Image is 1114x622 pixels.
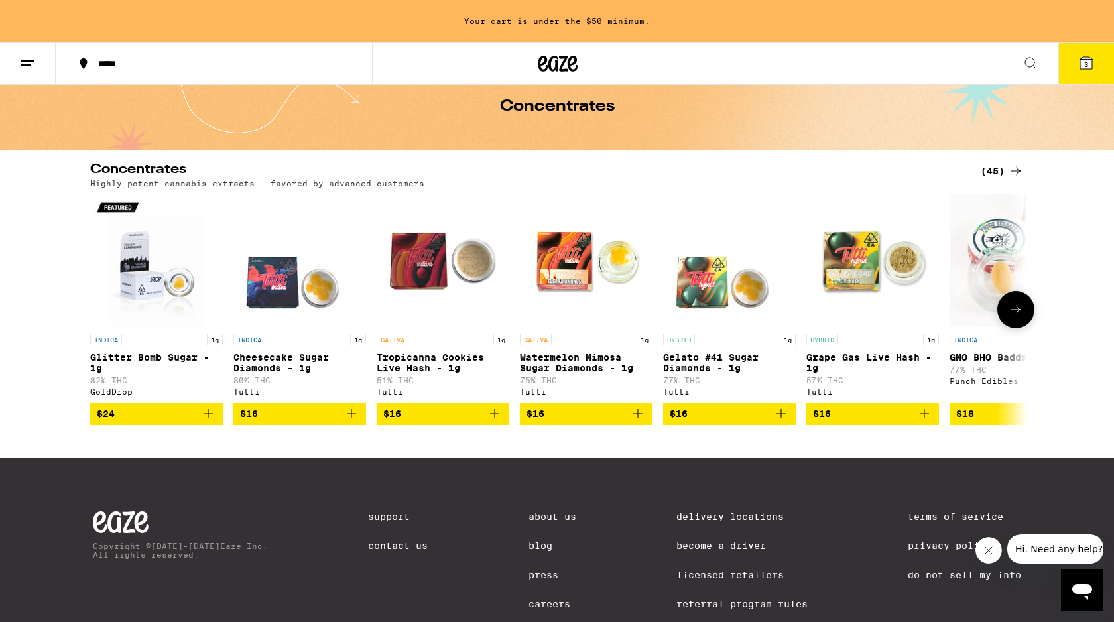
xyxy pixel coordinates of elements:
span: $16 [670,408,688,419]
h1: Concentrates [500,99,615,115]
div: Tutti [377,387,509,396]
a: Support [368,511,428,522]
p: INDICA [233,334,265,345]
button: Add to bag [950,403,1082,425]
p: Grape Gas Live Hash - 1g [806,352,939,373]
img: Tutti - Cheesecake Sugar Diamonds - 1g [233,194,366,327]
p: 1g [350,334,366,345]
span: 3 [1084,60,1088,68]
a: Terms of Service [908,511,1021,522]
img: Tutti - Grape Gas Live Hash - 1g [806,194,939,327]
h2: Concentrates [90,163,959,179]
div: GoldDrop [90,387,223,396]
p: SATIVA [520,334,552,345]
img: Tutti - Watermelon Mimosa Sugar Diamonds - 1g [520,194,652,327]
img: Tutti - Gelato #41 Sugar Diamonds - 1g [663,194,796,327]
p: INDICA [90,334,122,345]
p: 1g [780,334,796,345]
button: 3 [1058,43,1114,84]
a: Open page for Gelato #41 Sugar Diamonds - 1g from Tutti [663,194,796,403]
a: Do Not Sell My Info [908,570,1021,580]
a: Careers [528,599,576,609]
p: 77% THC [663,376,796,385]
a: Blog [528,540,576,551]
span: $16 [240,408,258,419]
span: $18 [956,408,974,419]
button: Add to bag [520,403,652,425]
a: Privacy Policy [908,540,1021,551]
a: Open page for Glitter Bomb Sugar - 1g from GoldDrop [90,194,223,403]
p: HYBRID [806,334,838,345]
img: GoldDrop - Glitter Bomb Sugar - 1g [90,194,223,327]
p: Cheesecake Sugar Diamonds - 1g [233,352,366,373]
span: $16 [383,408,401,419]
p: 51% THC [377,376,509,385]
a: About Us [528,511,576,522]
img: Punch Edibles - GMO BHO Badder - 1g [950,194,1082,327]
p: 1g [637,334,652,345]
button: Add to bag [90,403,223,425]
p: 1g [207,334,223,345]
a: Referral Program Rules [676,599,808,609]
span: $24 [97,408,115,419]
p: 80% THC [233,376,366,385]
p: 75% THC [520,376,652,385]
p: Glitter Bomb Sugar - 1g [90,352,223,373]
div: Tutti [520,387,652,396]
p: HYBRID [663,334,695,345]
button: Add to bag [377,403,509,425]
p: Copyright © [DATE]-[DATE] Eaze Inc. All rights reserved. [93,542,268,559]
p: Gelato #41 Sugar Diamonds - 1g [663,352,796,373]
p: 1g [493,334,509,345]
p: 82% THC [90,376,223,385]
div: Tutti [233,387,366,396]
div: Punch Edibles [950,377,1082,385]
p: Watermelon Mimosa Sugar Diamonds - 1g [520,352,652,373]
iframe: Close message [975,537,1002,564]
a: Open page for Tropicanna Cookies Live Hash - 1g from Tutti [377,194,509,403]
a: Delivery Locations [676,511,808,522]
a: Licensed Retailers [676,570,808,580]
a: Open page for GMO BHO Badder - 1g from Punch Edibles [950,194,1082,403]
div: Tutti [806,387,939,396]
p: Highly potent cannabis extracts — favored by advanced customers. [90,179,430,188]
button: Add to bag [233,403,366,425]
a: Become a Driver [676,540,808,551]
button: Add to bag [806,403,939,425]
img: Tutti - Tropicanna Cookies Live Hash - 1g [377,194,509,327]
div: Tutti [663,387,796,396]
p: 57% THC [806,376,939,385]
button: Add to bag [663,403,796,425]
a: (45) [981,163,1024,179]
a: Contact Us [368,540,428,551]
iframe: Message from company [1007,534,1103,564]
iframe: Button to launch messaging window [1061,569,1103,611]
a: Press [528,570,576,580]
span: $16 [526,408,544,419]
p: Tropicanna Cookies Live Hash - 1g [377,352,509,373]
p: 1g [923,334,939,345]
p: INDICA [950,334,981,345]
span: $16 [813,408,831,419]
p: GMO BHO Badder - 1g [950,352,1082,363]
a: Open page for Watermelon Mimosa Sugar Diamonds - 1g from Tutti [520,194,652,403]
a: Open page for Cheesecake Sugar Diamonds - 1g from Tutti [233,194,366,403]
p: SATIVA [377,334,408,345]
p: 77% THC [950,365,1082,374]
a: Open page for Grape Gas Live Hash - 1g from Tutti [806,194,939,403]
